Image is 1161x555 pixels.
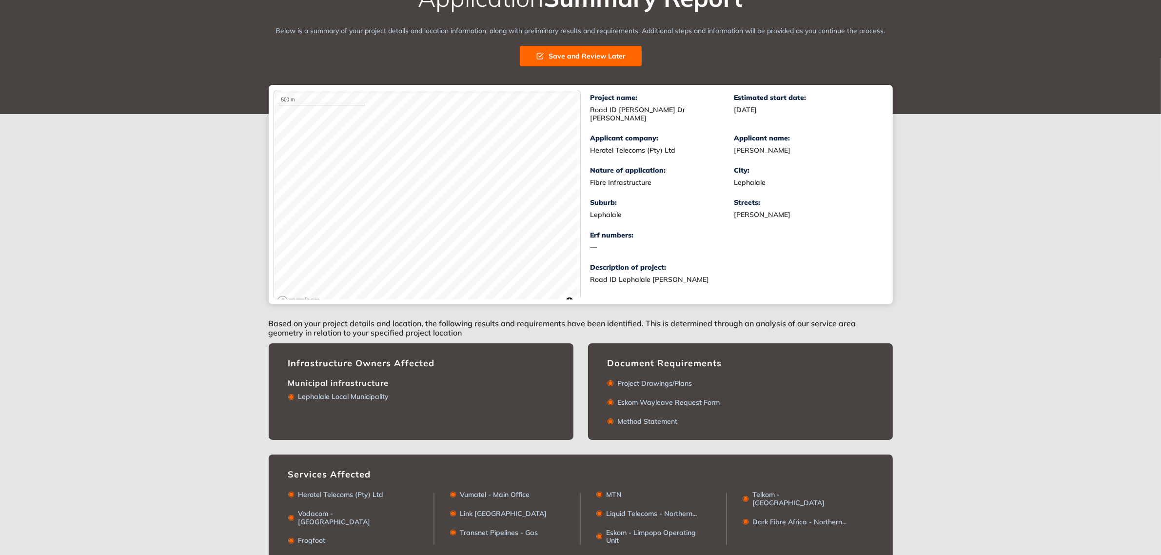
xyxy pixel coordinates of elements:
div: Description of project: [590,263,878,272]
div: Road ID [PERSON_NAME] Dr [PERSON_NAME] [590,106,734,122]
span: ... [843,517,847,526]
div: Transnet Pipelines - Gas [456,529,538,537]
div: Liquid Telecoms - Northern Region [603,510,697,518]
div: Municipal infrastructure [288,375,554,388]
div: [PERSON_NAME] [734,146,878,155]
div: Frogfoot [295,536,326,545]
div: Lephalale [590,211,734,219]
div: Vumatel - Main Office [456,491,530,499]
div: Road ID Lephalale [PERSON_NAME] [590,276,834,284]
a: Mapbox logo [277,296,320,307]
span: Dark Fibre Africa - Northern [753,517,843,526]
div: Vodacom - [GEOGRAPHIC_DATA] [295,510,392,526]
div: Fibre Infrastructure [590,178,734,187]
div: 500 m [279,95,366,105]
div: Based on your project details and location, the following results and requirements have been iden... [269,304,893,343]
span: Save and Review Later [549,51,626,61]
div: Infrastructure Owners Affected [288,358,554,369]
span: Toggle attribution [567,296,572,306]
div: Streets: [734,198,878,207]
div: [PERSON_NAME] [734,211,878,219]
canvas: Map [274,90,580,310]
div: Services Affected [288,469,873,480]
div: Link [GEOGRAPHIC_DATA] [456,510,547,518]
button: Save and Review Later [520,46,642,66]
div: Eskom - Limpopo Operating Unit [603,529,700,545]
div: Estimated start date: [734,94,878,102]
div: Herotel Telecoms (Pty) Ltd [590,146,734,155]
div: Project name: [590,94,734,102]
div: Suburb: [590,198,734,207]
div: Erf numbers: [590,231,734,239]
div: Below is a summary of your project details and location information, along with preliminary resul... [269,26,893,36]
div: Applicant name: [734,134,878,142]
div: City: [734,166,878,175]
div: — [590,243,734,251]
div: Project Drawings/Plans [614,379,692,388]
span: ... [693,509,697,518]
div: Applicant company: [590,134,734,142]
div: Nature of application: [590,166,734,175]
span: Liquid Telecoms - Northern [607,509,693,518]
div: Herotel Telecoms (Pty) Ltd [295,491,384,499]
div: MTN [603,491,622,499]
div: Lephalale Local Municipality [295,393,389,401]
div: Lephalale [734,178,878,187]
div: Document Requirements [608,358,873,369]
div: Telkom - [GEOGRAPHIC_DATA] [749,491,846,507]
div: Dark Fibre Africa - Northern Region [749,518,846,526]
div: Method Statement [614,417,678,426]
div: Eskom Wayleave Request Form [614,398,720,407]
div: [DATE] [734,106,878,114]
